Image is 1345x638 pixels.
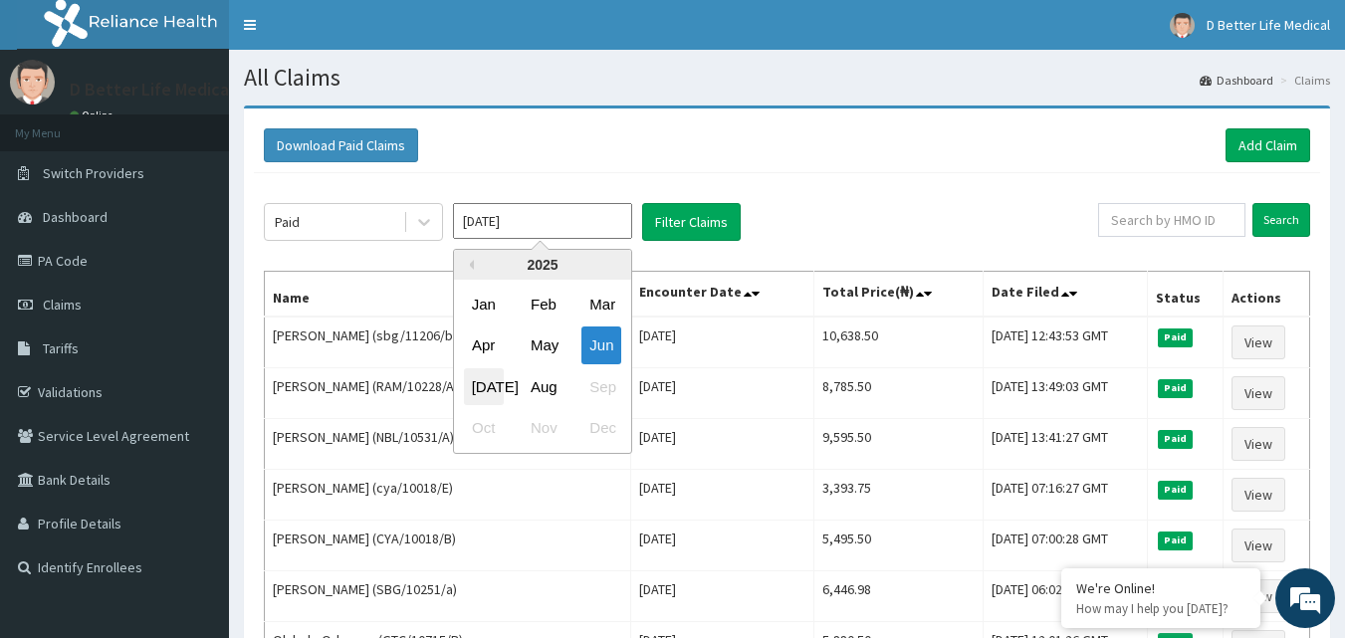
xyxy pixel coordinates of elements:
span: Paid [1158,430,1194,448]
td: [DATE] 07:00:28 GMT [984,521,1147,571]
span: Claims [43,296,82,314]
td: [PERSON_NAME] (cya/10018/E) [265,470,631,521]
button: Download Paid Claims [264,128,418,162]
span: We're online! [115,192,275,393]
th: Actions [1223,272,1309,318]
p: How may I help you today? [1076,600,1245,617]
a: View [1232,325,1285,359]
td: [PERSON_NAME] (CYA/10018/B) [265,521,631,571]
div: Choose March 2025 [581,286,621,322]
td: [DATE] 12:43:53 GMT [984,317,1147,368]
span: Paid [1158,532,1194,549]
div: Choose April 2025 [464,327,504,364]
td: [DATE] 13:41:27 GMT [984,419,1147,470]
td: [DATE] [630,521,813,571]
td: 6,446.98 [813,571,984,622]
button: Previous Year [464,260,474,270]
input: Search [1252,203,1310,237]
div: 2025 [454,250,631,280]
td: [PERSON_NAME] (sbg/11206/b) [265,317,631,368]
td: 5,495.50 [813,521,984,571]
a: View [1232,427,1285,461]
div: Minimize live chat window [327,10,374,58]
li: Claims [1275,72,1330,89]
div: Choose February 2025 [523,286,562,322]
h1: All Claims [244,65,1330,91]
button: Filter Claims [642,203,741,241]
td: [DATE] 13:49:03 GMT [984,368,1147,419]
a: Online [70,108,117,122]
a: Add Claim [1226,128,1310,162]
th: Date Filed [984,272,1147,318]
input: Search by HMO ID [1098,203,1245,237]
td: [PERSON_NAME] (NBL/10531/A) [265,419,631,470]
img: User Image [1170,13,1195,38]
div: Paid [275,212,300,232]
td: [DATE] [630,470,813,521]
a: View [1232,376,1285,410]
input: Select Month and Year [453,203,632,239]
textarea: Type your message and hit 'Enter' [10,426,379,496]
div: We're Online! [1076,579,1245,597]
span: Switch Providers [43,164,144,182]
span: Dashboard [43,208,108,226]
span: D Better Life Medical [1207,16,1330,34]
th: Total Price(₦) [813,272,984,318]
div: Choose August 2025 [523,368,562,405]
a: View [1232,478,1285,512]
th: Name [265,272,631,318]
img: d_794563401_company_1708531726252_794563401 [37,100,81,149]
div: Choose July 2025 [464,368,504,405]
a: Dashboard [1200,72,1273,89]
span: Paid [1158,328,1194,346]
td: [DATE] 07:16:27 GMT [984,470,1147,521]
span: Paid [1158,379,1194,397]
td: 9,595.50 [813,419,984,470]
span: Tariffs [43,339,79,357]
td: [DATE] [630,571,813,622]
div: Chat with us now [104,111,335,137]
div: Choose May 2025 [523,327,562,364]
td: [PERSON_NAME] (SBG/10251/a) [265,571,631,622]
img: User Image [10,60,55,105]
div: Choose January 2025 [464,286,504,322]
a: View [1232,529,1285,562]
td: 3,393.75 [813,470,984,521]
td: [DATE] 06:02:03 GMT [984,571,1147,622]
div: month 2025-06 [454,284,631,449]
div: Choose June 2025 [581,327,621,364]
th: Status [1147,272,1223,318]
td: [PERSON_NAME] (RAM/10228/A) [265,368,631,419]
td: 8,785.50 [813,368,984,419]
td: 10,638.50 [813,317,984,368]
span: Paid [1158,481,1194,499]
p: D Better Life Medical [70,81,234,99]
